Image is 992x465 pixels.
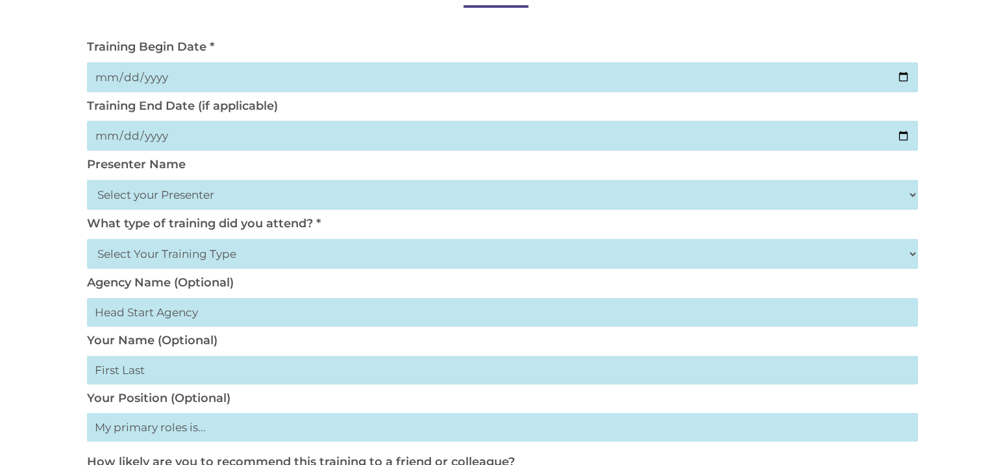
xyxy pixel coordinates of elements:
[87,391,230,405] label: Your Position (Optional)
[87,298,918,327] input: Head Start Agency
[87,216,321,231] label: What type of training did you attend? *
[87,356,918,384] input: First Last
[87,99,278,113] label: Training End Date (if applicable)
[87,157,186,171] label: Presenter Name
[87,275,234,290] label: Agency Name (Optional)
[87,40,214,54] label: Training Begin Date *
[87,333,217,347] label: Your Name (Optional)
[87,413,918,442] input: My primary roles is...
